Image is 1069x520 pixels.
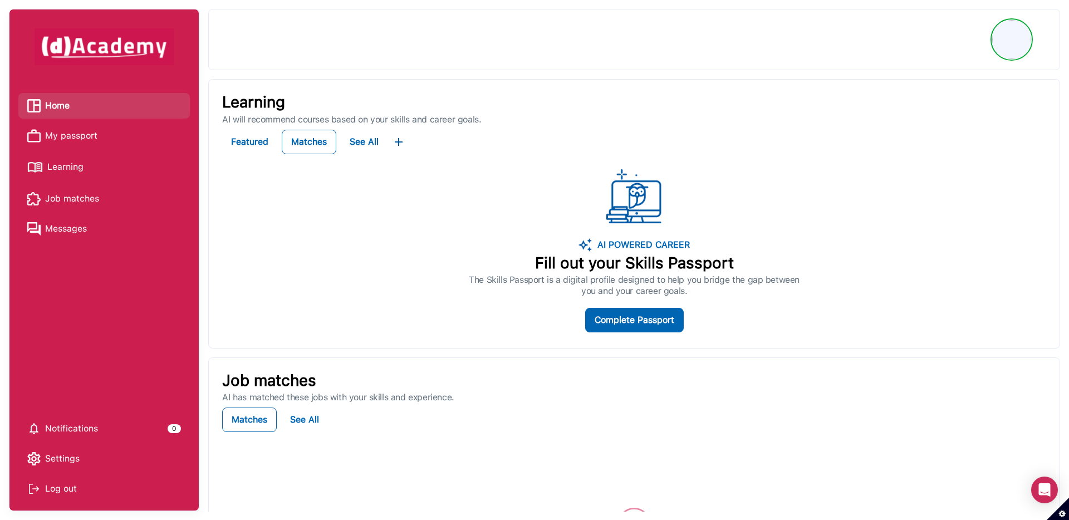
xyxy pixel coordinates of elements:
[47,159,84,175] span: Learning
[282,130,336,154] button: Matches
[595,312,674,328] div: Complete Passport
[27,452,41,465] img: setting
[222,371,1046,390] p: Job matches
[27,222,41,236] img: Messages icon
[469,254,800,273] p: Fill out your Skills Passport
[27,129,41,143] img: My passport icon
[222,408,277,432] button: Matches
[350,134,379,150] div: See All
[27,97,181,114] a: Home iconHome
[1047,498,1069,520] button: Set cookie preferences
[45,220,87,237] span: Messages
[27,190,181,207] a: Job matches iconJob matches
[222,392,1046,403] p: AI has matched these jobs with your skills and experience.
[27,158,181,177] a: Learning iconLearning
[35,28,174,65] img: dAcademy
[222,93,1046,112] p: Learning
[45,97,70,114] span: Home
[27,127,181,144] a: My passport iconMy passport
[1031,477,1058,503] div: Open Intercom Messenger
[222,114,1046,125] p: AI will recommend courses based on your skills and career goals.
[290,412,319,428] div: See All
[27,482,41,496] img: Log out
[392,135,405,149] img: ...
[27,158,43,177] img: Learning icon
[992,20,1031,59] img: Profile
[606,169,662,225] img: ...
[27,192,41,205] img: Job matches icon
[281,408,328,432] button: See All
[168,424,181,433] div: 0
[341,130,388,154] button: See All
[27,422,41,435] img: setting
[27,480,181,497] div: Log out
[45,450,80,467] span: Settings
[45,127,97,144] span: My passport
[291,134,327,150] div: Matches
[578,238,592,252] img: image
[231,134,268,150] div: Featured
[232,412,267,428] div: Matches
[45,420,98,437] span: Notifications
[585,308,684,332] button: Complete Passport
[469,274,800,297] p: The Skills Passport is a digital profile designed to help you bridge the gap between you and your...
[45,190,99,207] span: Job matches
[27,99,41,112] img: Home icon
[27,220,181,237] a: Messages iconMessages
[222,130,277,154] button: Featured
[592,238,690,252] p: AI POWERED CAREER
